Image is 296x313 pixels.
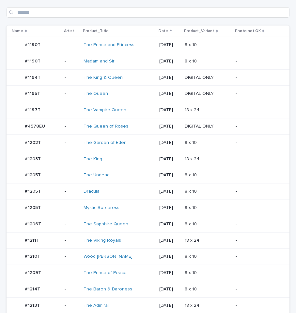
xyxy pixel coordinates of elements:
[159,270,179,276] p: [DATE]
[65,303,78,308] p: -
[84,238,121,243] a: The Viking Royals
[159,172,179,178] p: [DATE]
[185,236,201,243] p: 18 x 24
[65,189,78,194] p: -
[185,74,215,80] p: DIGITAL ONLY
[159,107,179,113] p: [DATE]
[25,220,42,227] p: #1206T
[84,59,115,64] a: Madam and Sir
[65,205,78,211] p: -
[236,205,279,211] p: -
[159,205,179,211] p: [DATE]
[65,221,78,227] p: -
[159,75,179,80] p: [DATE]
[159,42,179,48] p: [DATE]
[7,265,289,281] tr: #1209T#1209T -The Prince of Peace [DATE]8 x 108 x 10 -
[236,303,279,308] p: -
[84,140,127,146] a: The Garden of Eden
[159,27,168,35] p: Date
[12,27,23,35] p: Name
[84,124,128,129] a: The Queen of Roses
[185,171,198,178] p: 8 x 10
[159,238,179,243] p: [DATE]
[7,249,289,265] tr: #1210T#1210T -Wood [PERSON_NAME] [DATE]8 x 108 x 10 -
[235,27,261,35] p: Photo not OK
[236,140,279,146] p: -
[65,107,78,113] p: -
[236,156,279,162] p: -
[84,189,100,194] a: Dracula
[185,252,198,259] p: 8 x 10
[185,139,198,146] p: 8 x 10
[84,91,108,96] a: The Queen
[7,37,289,53] tr: #1190T#1190T -The Prince and Princess [DATE]8 x 108 x 10 -
[65,124,78,129] p: -
[185,122,215,129] p: DIGITAL ONLY
[236,91,279,96] p: -
[7,118,289,134] tr: #4578EU#4578EU -The Queen of Roses [DATE]DIGITAL ONLYDIGITAL ONLY -
[159,124,179,129] p: [DATE]
[65,140,78,146] p: -
[236,254,279,259] p: -
[159,156,179,162] p: [DATE]
[65,42,78,48] p: -
[25,236,40,243] p: #1211T
[83,27,109,35] p: Product_Title
[159,140,179,146] p: [DATE]
[25,122,46,129] p: #4578EU
[159,303,179,308] p: [DATE]
[159,254,179,259] p: [DATE]
[7,200,289,216] tr: #1205T#1205T -Mystic Sorceress [DATE]8 x 108 x 10 -
[7,86,289,102] tr: #1195T#1195T -The Queen [DATE]DIGITAL ONLYDIGITAL ONLY -
[159,189,179,194] p: [DATE]
[236,59,279,64] p: -
[64,27,74,35] p: Artist
[185,269,198,276] p: 8 x 10
[84,221,128,227] a: The Sapphire Queen
[236,189,279,194] p: -
[236,172,279,178] p: -
[7,102,289,118] tr: #1197T#1197T -The Vampire Queen [DATE]18 x 2418 x 24 -
[236,270,279,276] p: -
[65,270,78,276] p: -
[84,303,109,308] a: The Admiral
[185,155,201,162] p: 18 x 24
[7,134,289,151] tr: #1202T#1202T -The Garden of Eden [DATE]8 x 108 x 10 -
[159,59,179,64] p: [DATE]
[25,252,41,259] p: #1210T
[7,167,289,183] tr: #1205T#1205T -The Undead [DATE]8 x 108 x 10 -
[25,41,42,48] p: #1190T
[84,270,127,276] a: The Prince of Peace
[84,172,110,178] a: The Undead
[25,106,42,113] p: #1197T
[236,42,279,48] p: -
[65,172,78,178] p: -
[7,7,289,18] input: Search
[159,221,179,227] p: [DATE]
[25,171,42,178] p: #1205T
[236,124,279,129] p: -
[159,287,179,292] p: [DATE]
[236,287,279,292] p: -
[25,204,42,211] p: #1205T
[236,75,279,80] p: -
[7,281,289,297] tr: #1214T#1214T -The Baron & Baroness [DATE]8 x 108 x 10 -
[236,221,279,227] p: -
[236,107,279,113] p: -
[65,59,78,64] p: -
[25,57,42,64] p: #1190T
[84,107,126,113] a: The Vampire Queen
[185,187,198,194] p: 8 x 10
[185,220,198,227] p: 8 x 10
[236,238,279,243] p: -
[84,42,134,48] a: The Prince and Princess
[184,27,214,35] p: Product_Variant
[84,205,119,211] a: Mystic Sorceress
[185,90,215,96] p: DIGITAL ONLY
[185,204,198,211] p: 8 x 10
[25,139,42,146] p: #1202T
[185,57,198,64] p: 8 x 10
[185,302,201,308] p: 18 x 24
[159,91,179,96] p: [DATE]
